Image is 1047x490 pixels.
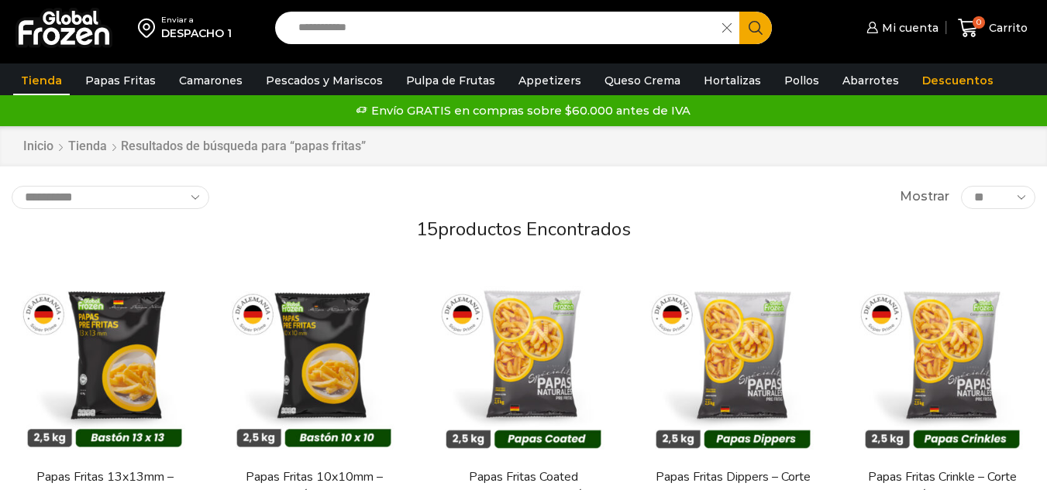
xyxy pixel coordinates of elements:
[438,217,631,242] span: productos encontrados
[511,66,589,95] a: Appetizers
[398,66,503,95] a: Pulpa de Frutas
[777,66,827,95] a: Pollos
[121,139,366,153] h1: Resultados de búsqueda para “papas fritas”
[161,26,232,41] div: DESPACHO 1
[77,66,164,95] a: Papas Fritas
[597,66,688,95] a: Queso Crema
[878,20,939,36] span: Mi cuenta
[835,66,907,95] a: Abarrotes
[161,15,232,26] div: Enviar a
[954,10,1032,46] a: 0 Carrito
[416,217,438,242] span: 15
[22,138,366,156] nav: Breadcrumb
[914,66,1001,95] a: Descuentos
[985,20,1028,36] span: Carrito
[171,66,250,95] a: Camarones
[138,15,161,41] img: address-field-icon.svg
[258,66,391,95] a: Pescados y Mariscos
[67,138,108,156] a: Tienda
[973,16,985,29] span: 0
[900,188,949,206] span: Mostrar
[12,186,209,209] select: Pedido de la tienda
[696,66,769,95] a: Hortalizas
[739,12,772,44] button: Search button
[13,66,70,95] a: Tienda
[22,138,54,156] a: Inicio
[863,12,939,43] a: Mi cuenta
